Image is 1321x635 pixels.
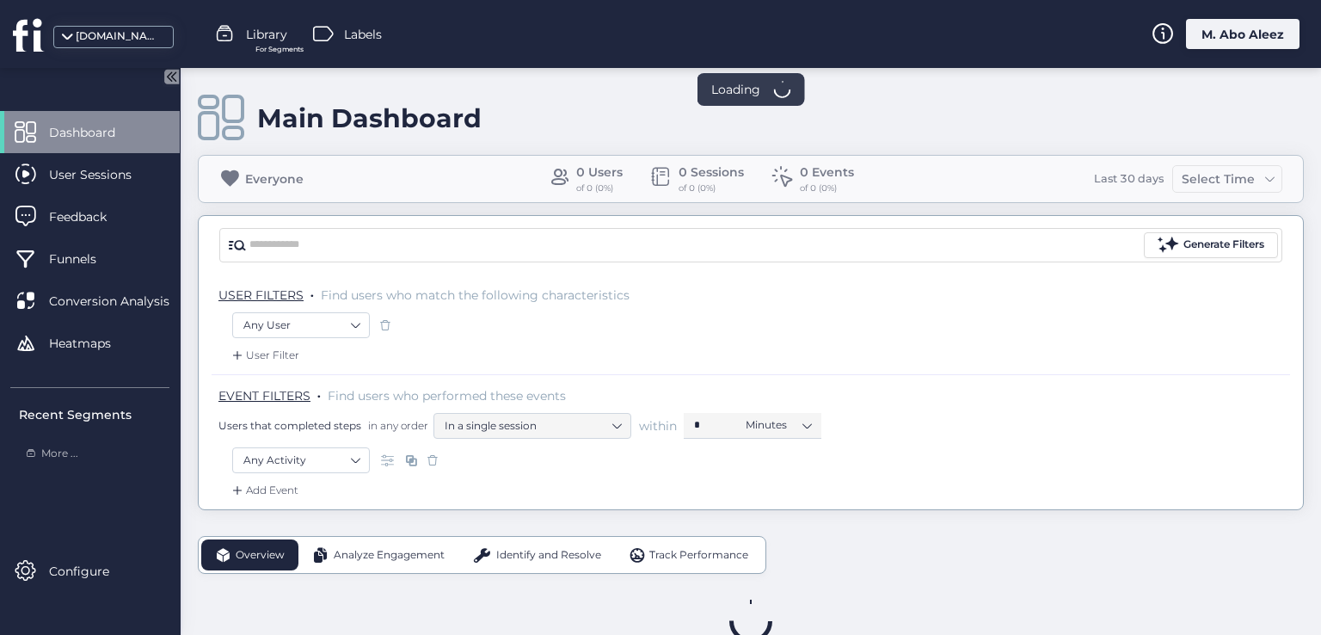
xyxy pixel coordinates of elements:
[344,25,382,44] span: Labels
[49,292,195,311] span: Conversion Analysis
[255,44,304,55] span: For Segments
[218,287,304,303] span: USER FILTERS
[711,80,760,99] span: Loading
[321,287,630,303] span: Find users who match the following characteristics
[41,446,78,462] span: More ...
[19,405,169,424] div: Recent Segments
[365,418,428,433] span: in any order
[1144,232,1278,258] button: Generate Filters
[49,165,157,184] span: User Sessions
[1186,19,1299,49] div: M. Abo Aleez
[639,417,677,435] span: within
[49,334,137,353] span: Heatmaps
[229,482,298,499] div: Add Event
[229,347,299,364] div: User Filter
[243,447,359,473] nz-select-item: Any Activity
[445,413,620,439] nz-select-item: In a single session
[310,284,314,301] span: .
[746,412,811,438] nz-select-item: Minutes
[49,207,132,226] span: Feedback
[328,388,566,404] span: Find users who performed these events
[49,123,141,142] span: Dashboard
[218,418,361,433] span: Users that completed steps
[49,562,135,581] span: Configure
[334,547,445,564] span: Analyze Engagement
[243,312,359,338] nz-select-item: Any User
[76,28,162,45] div: [DOMAIN_NAME]
[218,388,310,404] span: EVENT FILTERS
[236,547,285,564] span: Overview
[649,547,748,564] span: Track Performance
[246,25,287,44] span: Library
[496,547,601,564] span: Identify and Resolve
[1183,237,1264,253] div: Generate Filters
[317,385,321,402] span: .
[257,102,482,134] div: Main Dashboard
[49,250,122,268] span: Funnels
